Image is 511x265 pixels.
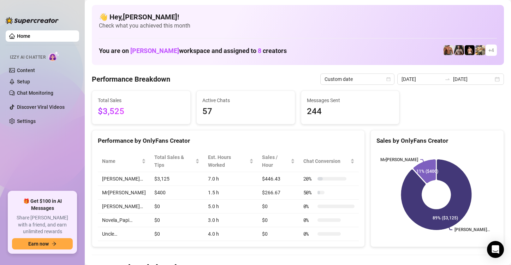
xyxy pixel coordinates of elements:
span: Sales / Hour [262,153,289,169]
span: 244 [307,105,394,118]
span: [PERSON_NAME] [130,47,179,54]
td: 1.5 h [204,186,258,200]
img: Mr [475,45,485,55]
img: logo-BBDzfeDw.svg [6,17,59,24]
span: 0 % [303,230,315,238]
span: Check what you achieved this month [99,22,497,30]
a: Home [17,33,30,39]
th: Total Sales & Tips [150,151,204,172]
input: Start date [402,75,442,83]
td: $0 [258,200,299,213]
td: [PERSON_NAME]… [98,172,150,186]
span: Earn now [28,241,49,247]
td: Uncle… [98,227,150,241]
span: 🎁 Get $100 in AI Messages [12,198,73,212]
span: Active Chats [202,96,289,104]
div: Est. Hours Worked [208,153,248,169]
img: Marcus [454,45,464,55]
td: $0 [150,200,204,213]
span: Messages Sent [307,96,394,104]
a: Discover Viral Videos [17,104,65,110]
div: Sales by OnlyFans Creator [376,136,498,146]
td: $446.43 [258,172,299,186]
td: Mr[PERSON_NAME] [98,186,150,200]
td: 4.0 h [204,227,258,241]
button: Earn nowarrow-right [12,238,73,249]
a: Settings [17,118,36,124]
span: arrow-right [52,241,57,246]
span: Share [PERSON_NAME] with a friend, and earn unlimited rewards [12,214,73,235]
a: Setup [17,79,30,84]
th: Sales / Hour [258,151,299,172]
a: Content [17,67,35,73]
span: Chat Conversion [303,157,349,165]
span: Custom date [325,74,390,84]
td: $400 [150,186,204,200]
td: 3.0 h [204,213,258,227]
h4: Performance Breakdown [92,74,170,84]
span: Izzy AI Chatter [10,54,46,61]
td: $0 [150,213,204,227]
input: End date [453,75,493,83]
td: $3,125 [150,172,204,186]
td: $266.67 [258,186,299,200]
span: 57 [202,105,289,118]
div: Open Intercom Messenger [487,241,504,258]
span: 50 % [303,189,315,196]
span: Total Sales & Tips [154,153,194,169]
td: $0 [258,213,299,227]
td: 7.0 h [204,172,258,186]
span: + 4 [488,46,494,54]
text: [PERSON_NAME]… [454,228,490,232]
a: Chat Monitoring [17,90,53,96]
span: 8 [258,47,261,54]
img: AI Chatter [48,51,59,61]
span: 0 % [303,202,315,210]
span: to [445,76,450,82]
span: Total Sales [98,96,185,104]
td: $0 [258,227,299,241]
th: Name [98,151,150,172]
text: Mr[PERSON_NAME] [380,157,418,162]
h4: 👋 Hey, [PERSON_NAME] ! [99,12,497,22]
td: Novela_Papi… [98,213,150,227]
td: $0 [150,227,204,241]
span: 20 % [303,175,315,183]
img: David [444,45,453,55]
span: $3,525 [98,105,185,118]
span: calendar [386,77,391,81]
td: [PERSON_NAME]… [98,200,150,213]
span: swap-right [445,76,450,82]
img: Novela_Papi [465,45,475,55]
td: 5.0 h [204,200,258,213]
th: Chat Conversion [299,151,359,172]
h1: You are on workspace and assigned to creators [99,47,287,55]
span: Name [102,157,140,165]
div: Performance by OnlyFans Creator [98,136,359,146]
span: 0 % [303,216,315,224]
